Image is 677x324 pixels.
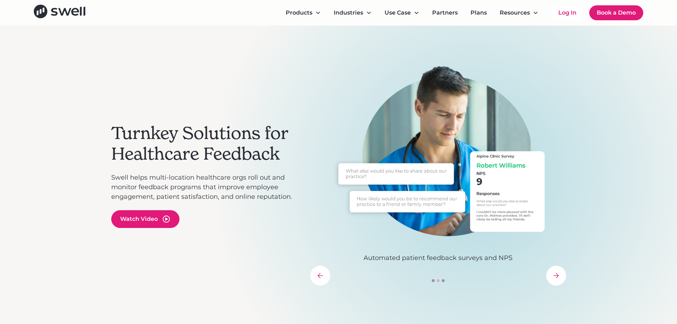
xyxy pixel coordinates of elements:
[111,123,303,164] h2: Turnkey Solutions for Healthcare Feedback
[494,6,544,20] div: Resources
[551,6,584,20] a: Log In
[437,279,440,282] div: Show slide 2 of 3
[465,6,493,20] a: Plans
[310,266,330,286] div: previous slide
[280,6,327,20] div: Products
[426,6,463,20] a: Partners
[120,215,158,223] div: Watch Video
[310,65,566,286] div: carousel
[111,173,303,202] p: Swell helps multi-location healthcare orgs roll out and monitor feedback programs that improve em...
[379,6,425,20] div: Use Case
[442,279,445,282] div: Show slide 3 of 3
[34,5,85,21] a: home
[111,210,179,228] a: open lightbox
[500,9,530,17] div: Resources
[385,9,411,17] div: Use Case
[546,266,566,286] div: next slide
[334,9,363,17] div: Industries
[286,9,312,17] div: Products
[310,65,566,263] div: 2 of 3
[310,253,566,263] p: Automated patient feedback surveys and NPS
[432,279,435,282] div: Show slide 1 of 3
[328,6,377,20] div: Industries
[589,5,643,20] a: Book a Demo
[641,290,677,324] iframe: Chat Widget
